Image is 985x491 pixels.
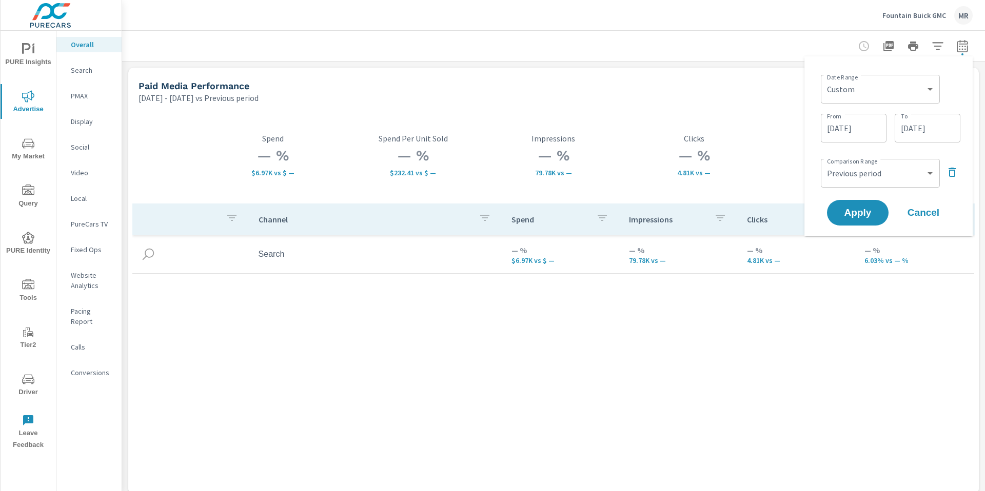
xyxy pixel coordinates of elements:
[511,244,613,256] p: — %
[71,65,113,75] p: Search
[56,339,122,355] div: Calls
[71,39,113,50] p: Overall
[483,169,624,177] p: 79,780 vs —
[71,116,113,127] p: Display
[747,214,824,224] p: Clicks
[624,134,764,143] p: Clicks
[139,92,259,104] p: [DATE] - [DATE] vs Previous period
[71,193,113,203] p: Local
[764,169,905,177] p: 6.03% vs — %
[56,216,122,232] div: PureCars TV
[141,247,156,262] img: icon-search.svg
[864,256,966,264] p: 6.03% vs — %
[203,169,343,177] p: $6,972 vs $ —
[71,342,113,352] p: Calls
[203,147,343,165] h3: — %
[4,137,53,162] span: My Market
[56,139,122,155] div: Social
[878,36,899,56] button: "Export Report to PDF"
[893,200,954,226] button: Cancel
[629,214,706,224] p: Impressions
[624,169,764,177] p: 4,814 vs —
[903,36,923,56] button: Print Report
[56,365,122,380] div: Conversions
[882,11,946,20] p: Fountain Buick GMC
[764,134,905,143] p: CTR
[56,88,122,104] div: PMAX
[4,90,53,115] span: Advertise
[903,208,944,217] span: Cancel
[837,208,878,217] span: Apply
[56,114,122,129] div: Display
[56,63,122,78] div: Search
[71,168,113,178] p: Video
[71,367,113,378] p: Conversions
[56,242,122,257] div: Fixed Ops
[4,326,53,351] span: Tier2
[4,185,53,210] span: Query
[343,134,484,143] p: Spend Per Unit Sold
[624,147,764,165] h3: — %
[483,134,624,143] p: Impressions
[343,169,484,177] p: $232.41 vs $ —
[483,147,624,165] h3: — %
[954,6,973,25] div: MR
[511,214,588,224] p: Spend
[203,134,343,143] p: Spend
[4,373,53,398] span: Driver
[864,244,966,256] p: — %
[4,414,53,451] span: Leave Feedback
[747,244,849,256] p: — %
[71,219,113,229] p: PureCars TV
[259,214,470,224] p: Channel
[343,147,484,165] h3: — %
[952,36,973,56] button: Select Date Range
[71,142,113,152] p: Social
[56,268,122,293] div: Website Analytics
[71,306,113,326] p: Pacing Report
[56,303,122,329] div: Pacing Report
[71,244,113,255] p: Fixed Ops
[928,36,948,56] button: Apply Filters
[139,80,249,91] h5: Paid Media Performance
[4,43,53,68] span: PURE Insights
[629,244,731,256] p: — %
[56,165,122,180] div: Video
[4,232,53,257] span: PURE Identity
[56,191,122,206] div: Local
[71,91,113,101] p: PMAX
[511,256,613,264] p: $6,972 vs $ —
[71,270,113,291] p: Website Analytics
[4,279,53,304] span: Tools
[827,200,889,226] button: Apply
[56,37,122,52] div: Overall
[764,147,905,165] h3: — %
[629,256,731,264] p: 79,780 vs —
[747,256,849,264] p: 4,814 vs —
[1,31,56,455] div: nav menu
[250,241,503,267] td: Search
